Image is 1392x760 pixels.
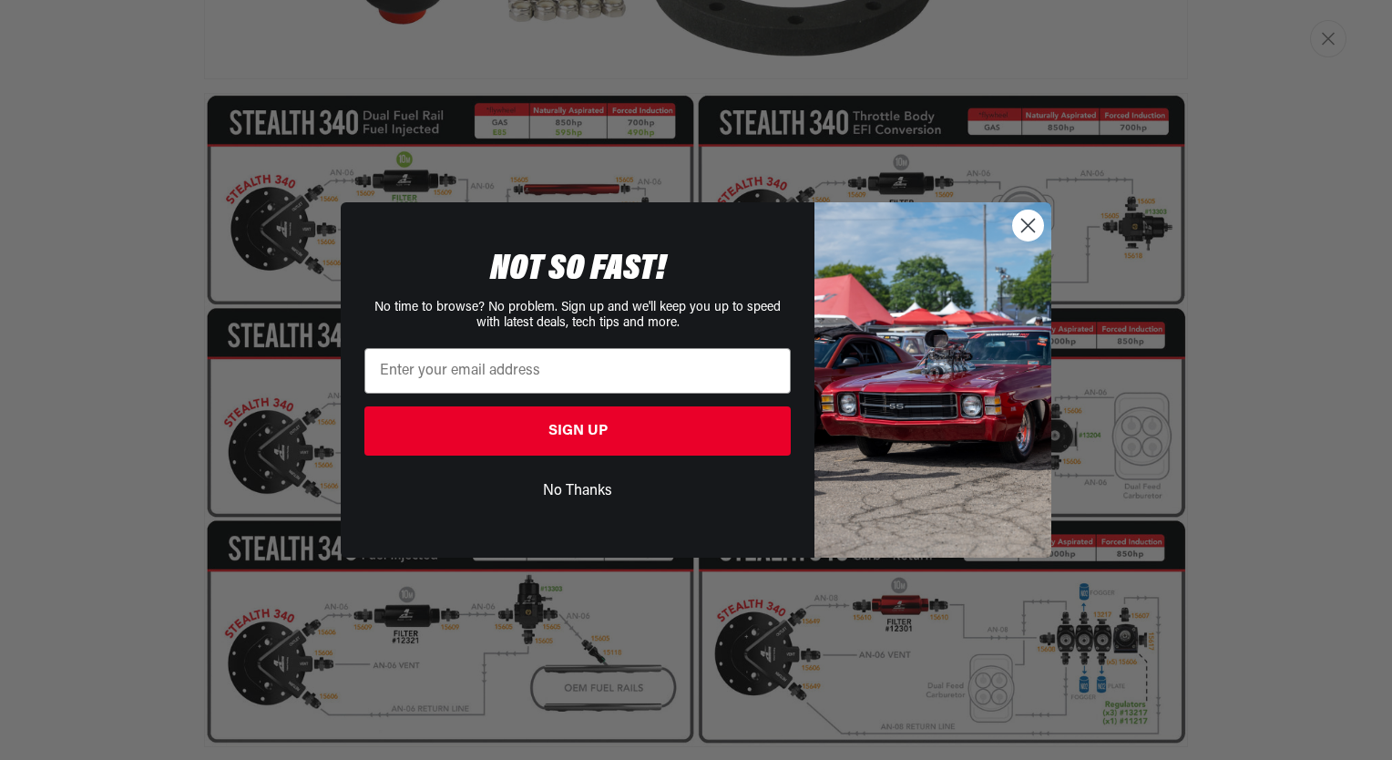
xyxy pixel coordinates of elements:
[374,301,781,330] span: No time to browse? No problem. Sign up and we'll keep you up to speed with latest deals, tech tip...
[814,202,1051,558] img: 85cdd541-2605-488b-b08c-a5ee7b438a35.jpeg
[364,406,791,456] button: SIGN UP
[364,474,791,508] button: No Thanks
[490,252,666,288] span: NOT SO FAST!
[364,348,791,394] input: Enter your email address
[1012,210,1044,241] button: Close dialog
